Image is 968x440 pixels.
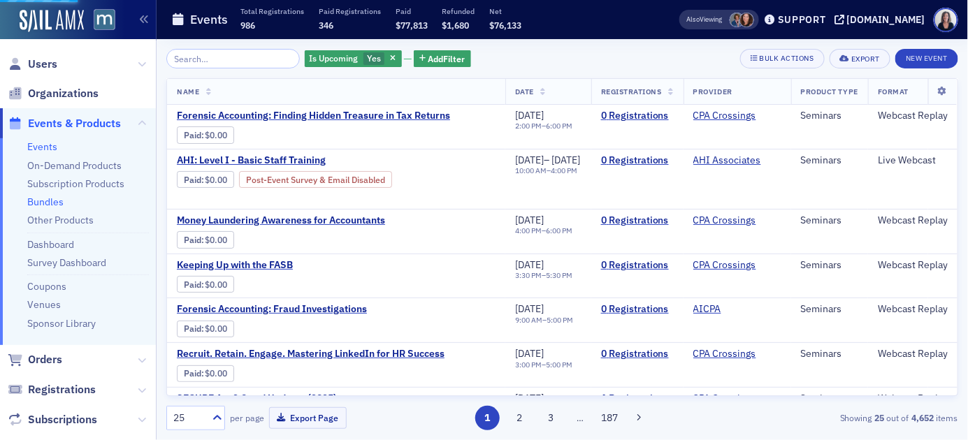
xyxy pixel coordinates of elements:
span: [DATE] [515,214,544,226]
span: [DATE] [515,347,544,360]
strong: 25 [872,411,887,424]
span: CPA Crossings [693,110,781,122]
span: Keeping Up with the FASB [177,259,412,272]
div: Paid: 0 - $0 [177,321,234,337]
span: $1,680 [442,20,470,31]
a: 0 Registrations [601,110,674,122]
span: AHI: Level I - Basic Staff Training [177,154,412,167]
a: Paid [184,130,201,140]
a: 1 Registration [601,393,674,405]
div: Seminars [801,110,858,122]
time: 10:00 AM [515,166,547,175]
div: – [515,226,572,235]
a: Registrations [8,382,96,397]
div: – [515,316,573,325]
div: Webcast Replay [878,214,948,227]
a: Subscriptions [8,412,97,427]
time: 5:00 PM [546,360,572,369]
a: Sponsor Library [27,317,96,330]
span: CPA Crossings [693,214,781,227]
span: [DATE] [515,302,544,315]
div: Also [687,15,700,24]
a: Paid [184,368,201,379]
div: Paid: 0 - $0 [177,276,234,293]
div: Seminars [801,154,858,167]
div: Webcast Replay [878,348,948,360]
div: Paid: 0 - $0 [177,171,234,188]
strong: 4,652 [909,411,937,424]
span: Viewing [687,15,723,24]
span: Add Filter [428,52,465,65]
a: CPA Crossings [693,214,756,227]
button: Export Page [269,407,347,429]
div: Seminars [801,393,858,405]
label: per page [230,411,264,424]
span: Registrations [601,87,662,96]
span: Forensic Accounting: Finding Hidden Treasure in Tax Returns [177,110,450,122]
span: $76,133 [490,20,522,31]
a: Events [27,140,57,153]
span: : [184,130,205,140]
span: [DATE] [515,392,544,404]
input: Search… [166,49,300,68]
time: 4:00 PM [551,166,577,175]
div: Seminars [801,348,858,360]
a: CPA Crossings [693,259,756,272]
h1: Events [190,11,228,28]
p: Refunded [442,6,475,16]
a: Paid [184,235,201,245]
div: Paid: 0 - $0 [177,231,234,248]
div: Paid: 0 - $0 [177,126,234,143]
span: : [184,235,205,245]
div: Webcast Replay [878,110,948,122]
div: Seminars [801,303,858,316]
a: Forensic Accounting: Fraud Investigations [177,303,412,316]
a: Money Laundering Awareness for Accountants [177,214,412,227]
a: AHI Associates [693,154,761,167]
a: Organizations [8,86,99,101]
div: Post-Event Survey [239,171,392,188]
div: [DOMAIN_NAME] [847,13,925,26]
span: Provider [693,87,732,96]
span: Users [28,57,57,72]
span: [DATE] [515,154,544,166]
button: 1 [475,406,500,430]
a: Survey Dashboard [27,256,106,269]
span: [DATE] [552,154,581,166]
span: : [184,323,205,334]
a: Paid [184,323,201,334]
div: – [515,166,581,175]
span: 986 [240,20,255,31]
a: Bundles [27,196,64,208]
time: 4:00 PM [515,226,542,235]
a: Coupons [27,280,66,293]
span: $0.00 [205,130,228,140]
a: 0 Registrations [601,303,674,316]
a: Orders [8,352,62,367]
span: 346 [319,20,333,31]
span: Format [878,87,909,96]
span: AICPA [693,303,781,316]
button: AddFilter [414,50,471,68]
a: CPA Crossings [693,348,756,360]
img: SailAMX [20,10,84,32]
a: 0 Registrations [601,154,674,167]
a: Other Products [27,214,94,226]
span: Orders [28,352,62,367]
span: CPA Crossings [693,348,781,360]
span: Events & Products [28,116,121,131]
div: Showing out of items [704,411,958,424]
span: Name [177,87,199,96]
span: Chris Dougherty [730,13,744,27]
a: On-Demand Products [27,159,122,172]
p: Paid [396,6,428,16]
span: $0.00 [205,175,228,185]
time: 5:00 PM [547,315,573,325]
span: AHI Associates [693,154,781,167]
a: Recruit. Retain. Engage. Mastering LinkedIn for HR Success [177,348,445,360]
p: Net [490,6,522,16]
div: – [515,122,572,131]
span: $0.00 [205,368,228,379]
